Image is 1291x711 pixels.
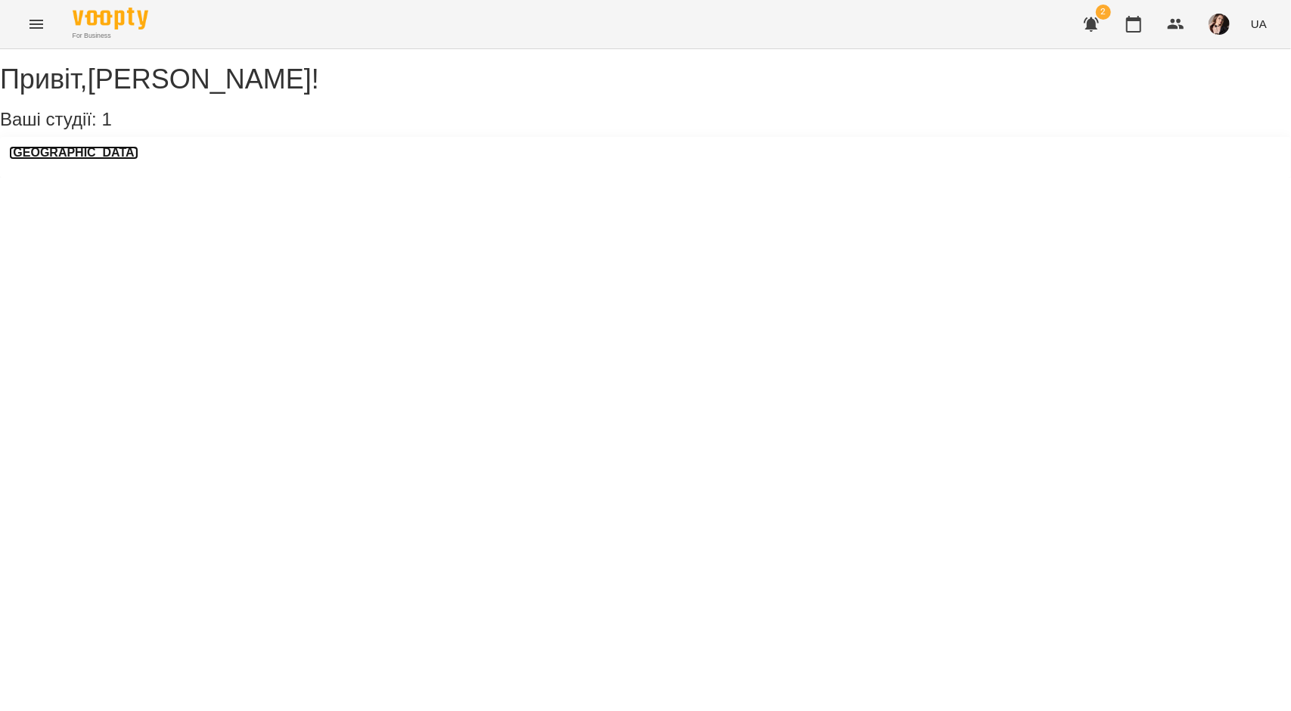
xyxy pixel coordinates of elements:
[18,6,54,42] button: Menu
[9,146,138,160] a: [GEOGRAPHIC_DATA]
[1096,5,1111,20] span: 2
[101,109,111,129] span: 1
[1209,14,1230,35] img: 64b3dfe931299b6d4d92560ac22b4872.jpeg
[73,8,148,29] img: Voopty Logo
[1245,10,1273,38] button: UA
[73,31,148,41] span: For Business
[1251,16,1267,32] span: UA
